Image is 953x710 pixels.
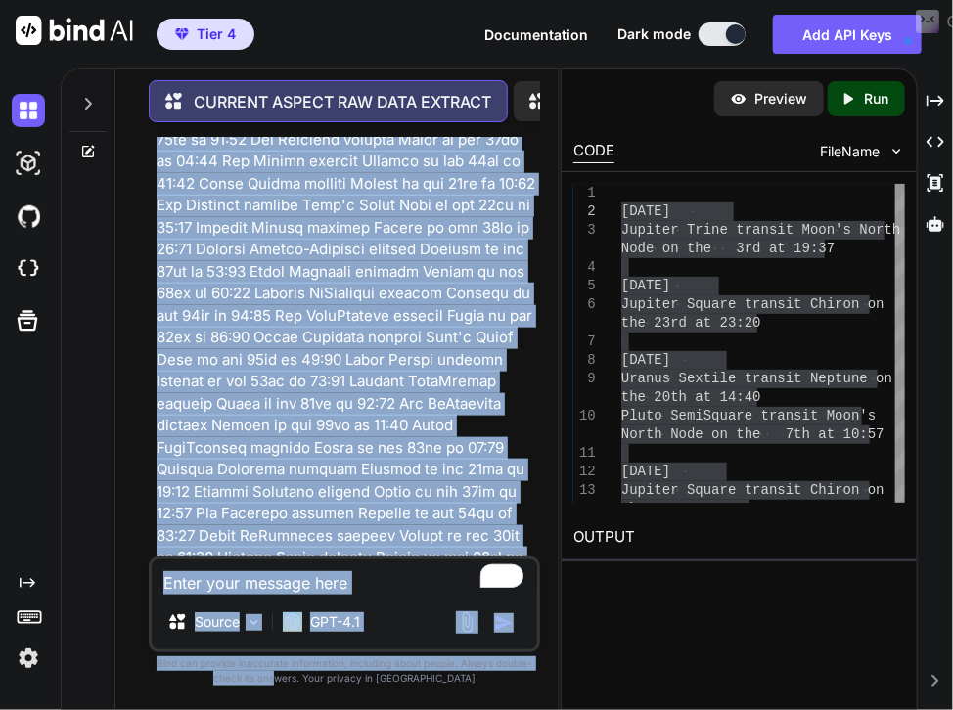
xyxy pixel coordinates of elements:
[621,389,761,405] span: the 20th at 14:40
[16,16,133,45] img: Bind AI
[573,407,596,425] div: 10
[865,89,889,109] p: Run
[283,612,302,632] img: GPT-4.1
[888,143,905,159] img: chevron down
[755,89,808,109] p: Preview
[149,656,540,686] p: Bind can provide inaccurate information, including about people. Always double-check its answers....
[195,612,240,632] p: Source
[621,464,670,479] span: [DATE]
[621,426,885,442] span: North Node on the 7th at 10:57
[197,24,236,44] span: Tier 4
[573,184,596,202] div: 1
[573,202,596,221] div: 2
[621,315,761,331] span: the 23rd at 23:20
[573,258,596,277] div: 4
[621,352,670,368] span: [DATE]
[310,612,360,632] p: GPT-4.1
[621,371,892,386] span: Uranus Sextile transit Neptune on
[484,26,588,43] span: Documentation
[573,370,596,388] div: 9
[456,611,478,634] img: attachment
[12,200,45,233] img: githubDark
[730,90,748,108] img: preview
[573,444,596,463] div: 11
[157,19,254,50] button: premiumTier 4
[821,142,881,161] span: FileName
[573,295,596,314] div: 6
[621,241,835,256] span: Node on the 3rd at 19:37
[484,24,588,45] button: Documentation
[573,481,596,500] div: 13
[246,614,262,631] img: Pick Models
[773,15,922,54] button: Add API Keys
[152,559,537,595] textarea: To enrich screen reader interactions, please activate Accessibility in Grammarly extension settings
[573,221,596,240] div: 3
[621,408,876,423] span: Pluto SemiSquare transit Moon's
[573,333,596,351] div: 7
[573,277,596,295] div: 5
[621,296,885,312] span: Jupiter Square transit Chiron on
[12,94,45,127] img: darkChat
[562,514,917,560] h2: OUTPUT
[621,482,885,498] span: Jupiter Square transit Chiron on
[175,28,189,40] img: premium
[573,351,596,370] div: 8
[573,140,614,163] div: CODE
[621,203,670,219] span: [DATE]
[12,642,45,675] img: settings
[194,90,491,113] p: CURRENT ASPECT RAW DATA EXTRACT
[494,613,514,633] img: icon
[617,24,691,44] span: Dark mode
[12,147,45,180] img: darkAi-studio
[621,222,901,238] span: Jupiter Trine transit Moon's North
[621,278,670,293] span: [DATE]
[621,501,761,516] span: the 21st at 10:08
[573,463,596,481] div: 12
[12,252,45,286] img: cloudideIcon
